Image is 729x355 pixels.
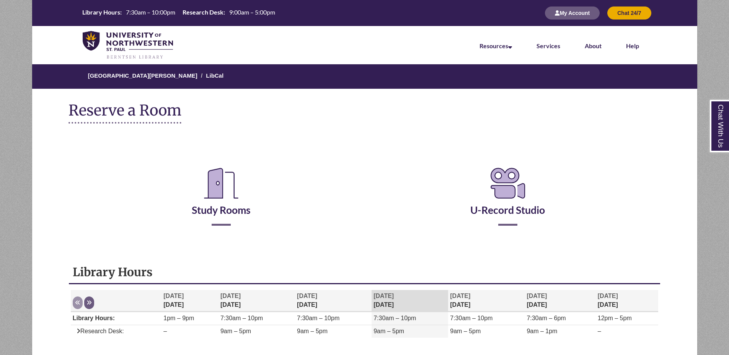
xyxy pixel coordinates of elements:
[73,296,83,309] button: Previous week
[450,315,493,321] span: 7:30am – 10pm
[373,293,394,299] span: [DATE]
[297,315,339,321] span: 7:30am – 10pm
[220,315,263,321] span: 7:30am – 10pm
[15,64,714,89] nav: Breadcrumb
[598,293,618,299] span: [DATE]
[297,293,317,299] span: [DATE]
[373,315,416,321] span: 7:30am – 10pm
[219,290,295,312] th: [DATE]
[79,8,278,18] a: Hours Today
[88,72,197,79] a: [GEOGRAPHIC_DATA][PERSON_NAME]
[192,185,251,216] a: Study Rooms
[527,315,566,321] span: 7:30am – 6pm
[163,315,194,321] span: 1pm – 9pm
[450,293,470,299] span: [DATE]
[68,143,661,248] div: Reserve a Room
[71,312,162,325] td: Library Hours:
[598,315,632,321] span: 12pm – 5pm
[295,290,372,312] th: [DATE]
[607,10,651,16] a: Chat 24/7
[83,31,173,60] img: UNWSP Library Logo
[598,328,601,334] span: –
[179,8,226,16] th: Research Desk:
[373,328,404,334] span: 9am – 5pm
[527,328,557,334] span: 9am – 1pm
[84,296,94,309] button: Next week
[69,261,661,351] div: Library Hours
[229,8,275,16] span: 9:00am – 5:00pm
[73,328,124,334] span: Research Desk:
[527,293,547,299] span: [DATE]
[220,293,241,299] span: [DATE]
[79,8,278,17] table: Hours Today
[596,290,658,312] th: [DATE]
[626,42,639,49] a: Help
[537,42,560,49] a: Services
[206,72,223,79] a: LibCal
[585,42,602,49] a: About
[448,290,525,312] th: [DATE]
[79,8,123,16] th: Library Hours:
[479,42,512,49] a: Resources
[161,290,219,312] th: [DATE]
[470,185,545,216] a: U-Record Studio
[297,328,328,334] span: 9am – 5pm
[73,265,657,279] h1: Library Hours
[163,293,184,299] span: [DATE]
[545,10,600,16] a: My Account
[68,102,181,124] h1: Reserve a Room
[126,8,175,16] span: 7:30am – 10:00pm
[545,7,600,20] button: My Account
[372,290,448,312] th: [DATE]
[607,7,651,20] button: Chat 24/7
[450,328,481,334] span: 9am – 5pm
[163,328,167,334] span: –
[525,290,595,312] th: [DATE]
[220,328,251,334] span: 9am – 5pm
